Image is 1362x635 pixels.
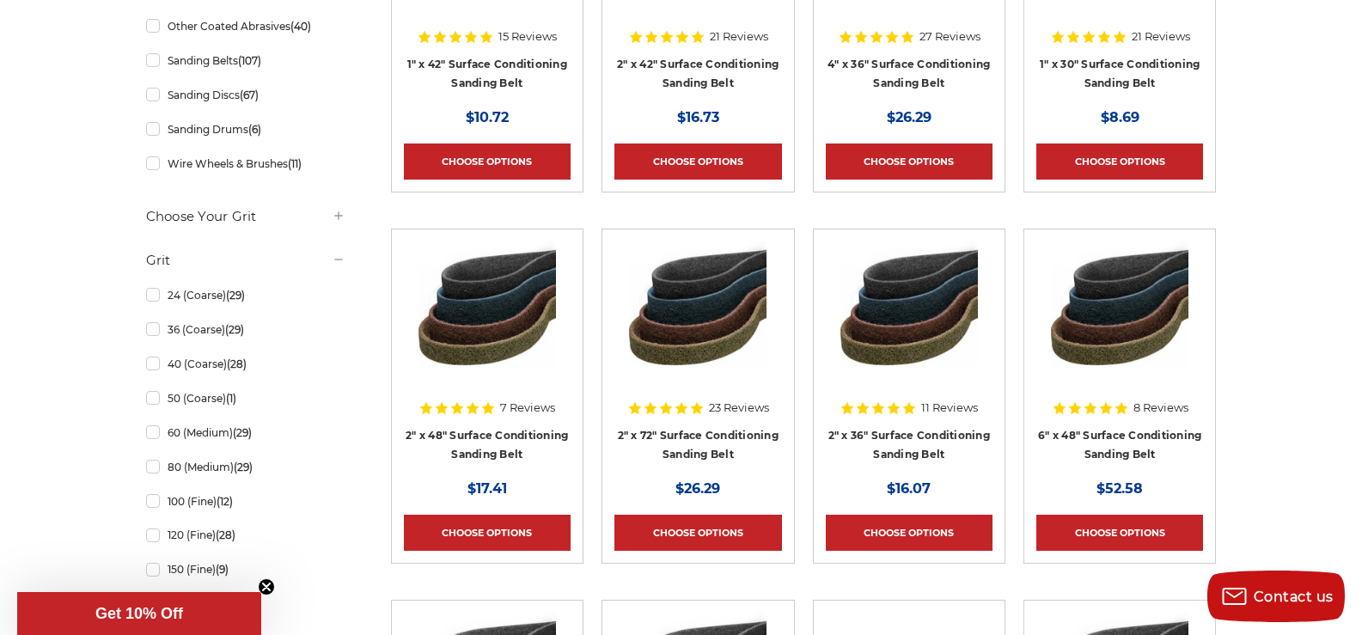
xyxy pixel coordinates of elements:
[614,515,781,551] a: Choose Options
[146,486,345,516] a: 100 (Fine)
[146,452,345,482] a: 80 (Medium)
[826,515,992,551] a: Choose Options
[240,89,259,101] span: (67)
[675,480,720,497] span: $26.29
[146,80,345,110] a: Sanding Discs
[1101,109,1139,125] span: $8.69
[146,554,345,584] a: 150 (Fine)
[1036,143,1203,180] a: Choose Options
[146,280,345,310] a: 24 (Coarse)
[1254,589,1334,605] span: Contact us
[677,109,719,125] span: $16.73
[258,578,275,595] button: Close teaser
[404,241,571,408] a: 2"x48" Surface Conditioning Sanding Belts
[1038,429,1201,461] a: 6" x 48" Surface Conditioning Sanding Belt
[288,157,302,170] span: (11)
[418,241,556,379] img: 2"x48" Surface Conditioning Sanding Belts
[1132,31,1190,42] span: 21 Reviews
[234,461,253,473] span: (29)
[233,426,252,439] span: (29)
[466,109,509,125] span: $10.72
[227,357,247,370] span: (28)
[146,149,345,179] a: Wire Wheels & Brushes
[217,495,233,508] span: (12)
[887,109,931,125] span: $26.29
[614,241,781,408] a: 2"x72" Surface Conditioning Sanding Belts
[225,323,244,336] span: (29)
[614,143,781,180] a: Choose Options
[826,143,992,180] a: Choose Options
[1096,480,1143,497] span: $52.58
[921,402,978,413] span: 11 Reviews
[919,31,980,42] span: 27 Reviews
[498,31,557,42] span: 15 Reviews
[17,592,261,635] div: Get 10% OffClose teaser
[709,402,769,413] span: 23 Reviews
[248,123,261,136] span: (6)
[290,20,311,33] span: (40)
[500,402,555,413] span: 7 Reviews
[146,520,345,550] a: 120 (Fine)
[146,114,345,144] a: Sanding Drums
[617,58,779,90] a: 2" x 42" Surface Conditioning Sanding Belt
[146,11,345,41] a: Other Coated Abrasives
[1133,402,1188,413] span: 8 Reviews
[1036,241,1203,408] a: 6"x48" Surface Conditioning Sanding Belts
[618,429,779,461] a: 2" x 72" Surface Conditioning Sanding Belt
[404,515,571,551] a: Choose Options
[887,480,931,497] span: $16.07
[146,46,345,76] a: Sanding Belts
[828,58,990,90] a: 4" x 36" Surface Conditioning Sanding Belt
[467,480,507,497] span: $17.41
[1036,515,1203,551] a: Choose Options
[146,314,345,345] a: 36 (Coarse)
[407,58,567,90] a: 1" x 42" Surface Conditioning Sanding Belt
[226,392,236,405] span: (1)
[146,250,345,271] h5: Grit
[1040,58,1200,90] a: 1" x 30" Surface Conditioning Sanding Belt
[95,605,183,622] span: Get 10% Off
[629,241,767,379] img: 2"x72" Surface Conditioning Sanding Belts
[216,563,229,576] span: (9)
[406,429,568,461] a: 2" x 48" Surface Conditioning Sanding Belt
[828,429,990,461] a: 2" x 36" Surface Conditioning Sanding Belt
[1051,241,1188,379] img: 6"x48" Surface Conditioning Sanding Belts
[146,383,345,413] a: 50 (Coarse)
[146,206,345,227] h5: Choose Your Grit
[226,289,245,302] span: (29)
[840,241,978,379] img: 2"x36" Surface Conditioning Sanding Belts
[710,31,768,42] span: 21 Reviews
[238,54,261,67] span: (107)
[826,241,992,408] a: 2"x36" Surface Conditioning Sanding Belts
[216,528,235,541] span: (28)
[146,349,345,379] a: 40 (Coarse)
[146,418,345,448] a: 60 (Medium)
[146,589,345,619] a: 180 (Very Fine)
[1207,571,1345,622] button: Contact us
[404,143,571,180] a: Choose Options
